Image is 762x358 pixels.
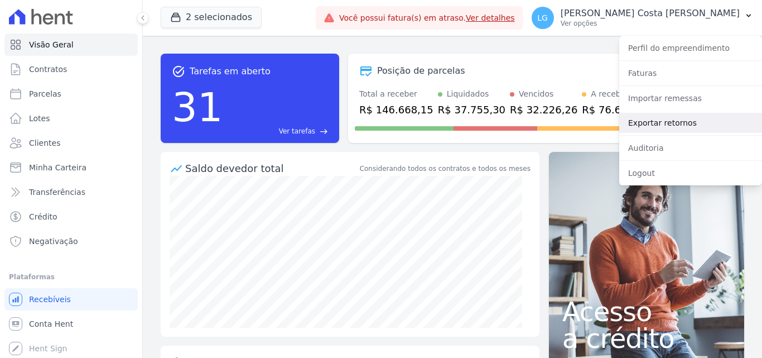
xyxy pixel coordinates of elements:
span: Contratos [29,64,67,75]
button: 2 selecionados [161,7,262,28]
a: Perfil do empreendimento [619,38,762,58]
div: R$ 32.226,26 [510,102,577,117]
a: Conta Hent [4,313,138,335]
a: Logout [619,163,762,183]
a: Transferências [4,181,138,203]
span: Você possui fatura(s) em atraso. [339,12,515,24]
a: Exportar retornos [619,113,762,133]
span: Minha Carteira [29,162,86,173]
span: Conta Hent [29,318,73,330]
span: Recebíveis [29,294,71,305]
div: R$ 76.686,59 [582,102,649,117]
button: LG [PERSON_NAME] Costa [PERSON_NAME] Ver opções [523,2,762,34]
span: Negativação [29,236,78,247]
a: Clientes [4,132,138,154]
p: Ver opções [561,19,740,28]
a: Minha Carteira [4,156,138,179]
a: Ver tarefas east [228,126,328,136]
div: Saldo devedor total [185,161,358,176]
a: Auditoria [619,138,762,158]
a: Crédito [4,206,138,228]
span: Lotes [29,113,50,124]
span: task_alt [172,65,185,78]
div: Posição de parcelas [377,64,465,78]
div: Liquidados [447,88,489,100]
span: Transferências [29,187,85,198]
span: Parcelas [29,88,61,99]
a: Importar remessas [619,88,762,108]
span: east [320,127,328,136]
a: Parcelas [4,83,138,105]
span: Acesso [562,298,731,325]
a: Ver detalhes [466,13,515,22]
div: Total a receber [359,88,433,100]
span: LG [537,14,548,22]
div: R$ 146.668,15 [359,102,433,117]
div: Plataformas [9,270,133,284]
span: a crédito [562,325,731,352]
a: Recebíveis [4,288,138,311]
div: Considerando todos os contratos e todos os meses [360,164,530,174]
span: Tarefas em aberto [190,65,271,78]
span: Ver tarefas [279,126,315,136]
a: Negativação [4,230,138,252]
span: Crédito [29,211,57,222]
a: Lotes [4,107,138,130]
div: A receber [591,88,629,100]
span: Clientes [29,137,60,149]
div: 31 [172,78,223,136]
a: Contratos [4,58,138,80]
div: Vencidos [519,88,553,100]
a: Visão Geral [4,34,138,56]
div: R$ 37.755,30 [438,102,505,117]
p: [PERSON_NAME] Costa [PERSON_NAME] [561,8,740,19]
a: Faturas [619,63,762,83]
span: Visão Geral [29,39,74,50]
